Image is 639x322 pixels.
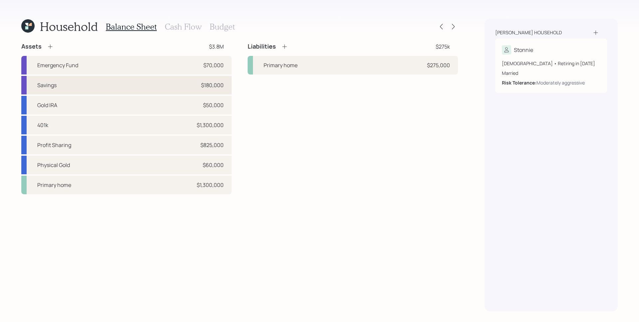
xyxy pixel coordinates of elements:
[37,81,57,89] div: Savings
[197,181,224,189] div: $1,300,000
[37,101,57,109] div: Gold IRA
[502,70,600,77] div: Married
[37,161,70,169] div: Physical Gold
[427,61,450,69] div: $275,000
[209,43,224,51] div: $3.8M
[200,141,224,149] div: $825,000
[37,181,71,189] div: Primary home
[203,61,224,69] div: $70,000
[203,161,224,169] div: $60,000
[514,46,533,54] div: Stonnie
[21,43,42,50] h4: Assets
[210,22,235,32] h3: Budget
[201,81,224,89] div: $180,000
[37,141,71,149] div: Profit Sharing
[436,43,450,51] div: $275k
[495,29,562,36] div: [PERSON_NAME] household
[248,43,276,50] h4: Liabilities
[197,121,224,129] div: $1,300,000
[264,61,298,69] div: Primary home
[203,101,224,109] div: $50,000
[536,79,585,86] div: Moderately aggressive
[165,22,202,32] h3: Cash Flow
[106,22,157,32] h3: Balance Sheet
[37,121,48,129] div: 401k
[40,19,98,34] h1: Household
[502,80,536,86] b: Risk Tolerance:
[502,60,600,67] div: [DEMOGRAPHIC_DATA] • Retiring in [DATE]
[37,61,78,69] div: Emergency Fund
